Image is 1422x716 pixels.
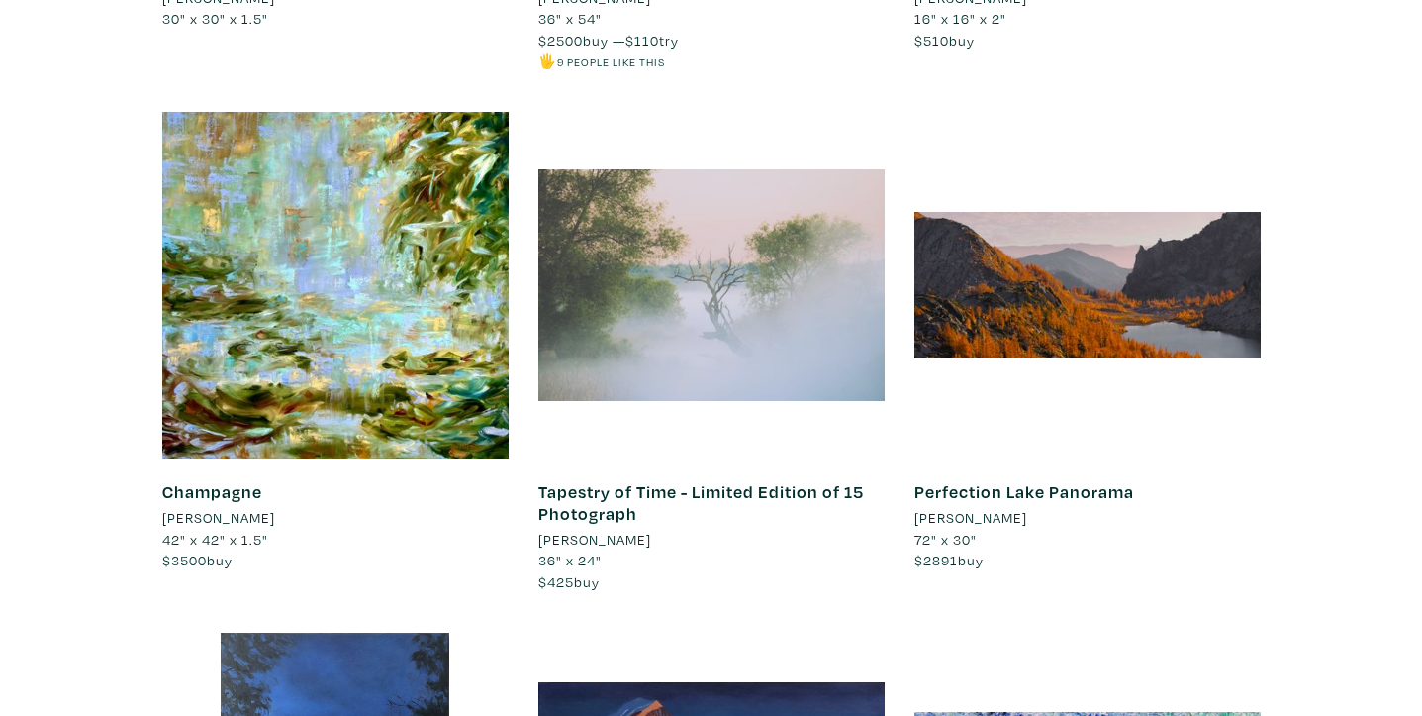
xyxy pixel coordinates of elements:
[538,572,600,591] span: buy
[162,551,233,569] span: buy
[914,530,977,549] span: 72" x 30"
[538,31,583,50] span: $2500
[914,507,1261,529] a: [PERSON_NAME]
[162,530,268,549] span: 42" x 42" x 1.5"
[625,31,659,50] span: $110
[162,551,207,569] span: $3500
[914,551,984,569] span: buy
[914,551,958,569] span: $2891
[538,529,885,551] a: [PERSON_NAME]
[538,529,651,551] li: [PERSON_NAME]
[538,480,864,525] a: Tapestry of Time - Limited Edition of 15 Photograph
[557,54,665,69] small: 9 people like this
[914,507,1027,529] li: [PERSON_NAME]
[162,507,275,529] li: [PERSON_NAME]
[538,572,574,591] span: $425
[538,9,602,28] span: 36" x 54"
[914,31,949,50] span: $510
[162,480,262,503] a: Champagne
[914,9,1006,28] span: 16" x 16" x 2"
[162,507,509,529] a: [PERSON_NAME]
[538,31,679,50] span: buy — try
[914,31,975,50] span: buy
[162,9,268,28] span: 30" x 30" x 1.5"
[914,480,1134,503] a: Perfection Lake Panorama
[538,51,885,72] li: 🖐️
[538,551,602,569] span: 36" x 24"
